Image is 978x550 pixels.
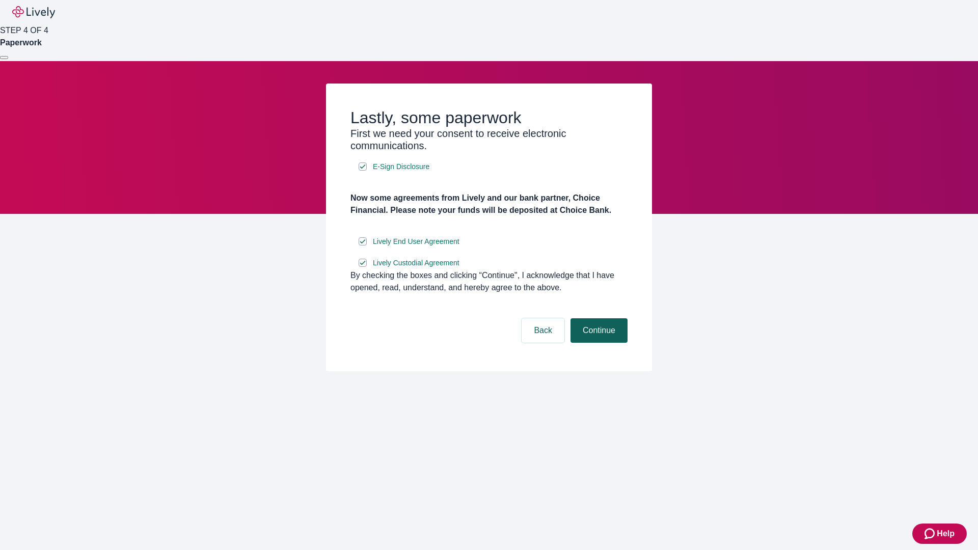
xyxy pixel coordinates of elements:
button: Back [522,318,564,343]
svg: Zendesk support icon [925,528,937,540]
span: Lively End User Agreement [373,236,459,247]
h2: Lastly, some paperwork [350,108,628,127]
button: Zendesk support iconHelp [912,524,967,544]
span: Lively Custodial Agreement [373,258,459,268]
span: Help [937,528,955,540]
span: E-Sign Disclosure [373,161,429,172]
div: By checking the boxes and clicking “Continue", I acknowledge that I have opened, read, understand... [350,269,628,294]
h3: First we need your consent to receive electronic communications. [350,127,628,152]
a: e-sign disclosure document [371,257,461,269]
button: Continue [570,318,628,343]
h4: Now some agreements from Lively and our bank partner, Choice Financial. Please note your funds wi... [350,192,628,216]
a: e-sign disclosure document [371,160,431,173]
img: Lively [12,6,55,18]
a: e-sign disclosure document [371,235,461,248]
